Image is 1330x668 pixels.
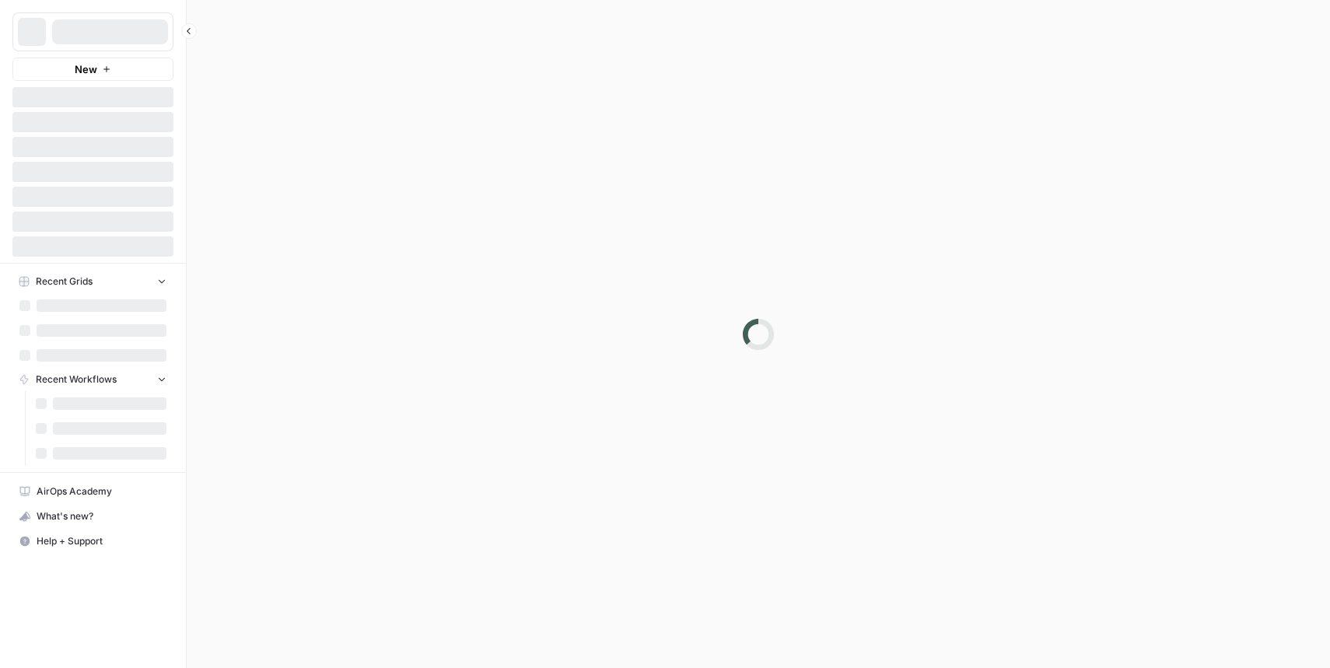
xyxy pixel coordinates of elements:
a: AirOps Academy [12,479,173,504]
span: Recent Workflows [36,372,117,386]
button: What's new? [12,504,173,529]
span: AirOps Academy [37,484,166,498]
span: Recent Grids [36,275,93,289]
button: Recent Grids [12,270,173,293]
button: Help + Support [12,529,173,554]
div: What's new? [13,505,173,528]
span: New [75,61,97,77]
button: New [12,58,173,81]
button: Recent Workflows [12,368,173,391]
span: Help + Support [37,534,166,548]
